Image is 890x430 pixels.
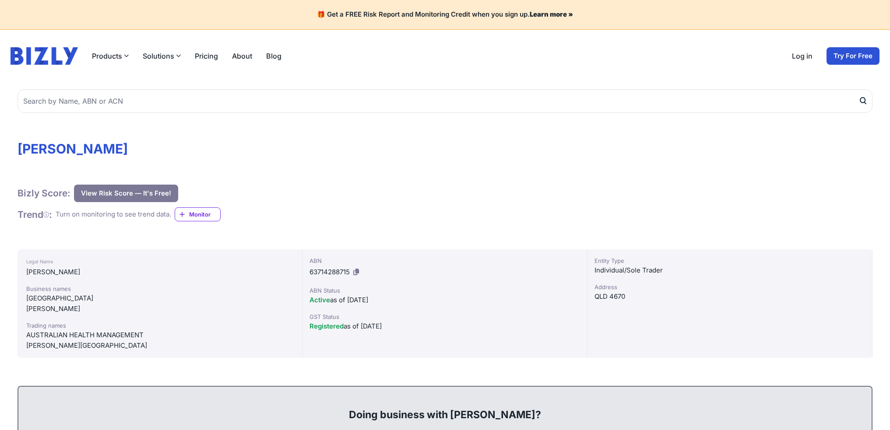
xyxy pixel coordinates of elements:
div: ABN Status [310,286,580,295]
div: Entity Type [595,256,865,265]
div: Address [595,283,865,291]
h1: Bizly Score: [18,187,70,199]
button: View Risk Score — It's Free! [74,185,178,202]
a: Monitor [175,207,221,221]
div: GST Status [310,312,580,321]
span: 63714288715 [310,268,350,276]
div: Trading names [26,321,293,330]
div: as of [DATE] [310,295,580,305]
div: Individual/Sole Trader [595,265,865,276]
input: Search by Name, ABN or ACN [18,89,872,113]
div: QLD 4670 [595,291,865,302]
a: Log in [792,51,813,61]
div: [PERSON_NAME][GEOGRAPHIC_DATA] [26,340,293,351]
div: ABN [310,256,580,265]
a: Learn more » [530,10,573,18]
h1: [PERSON_NAME] [18,141,872,157]
a: Pricing [195,51,218,61]
span: Active [310,296,330,304]
div: [PERSON_NAME] [26,267,293,277]
a: Try For Free [827,47,879,65]
div: Turn on monitoring to see trend data. [56,210,171,220]
div: as of [DATE] [310,321,580,332]
div: Legal Name [26,256,293,267]
span: Monitor [189,210,220,219]
div: AUSTRALIAN HEALTH MANAGEMENT [26,330,293,340]
div: Doing business with [PERSON_NAME]? [27,394,863,422]
button: Products [92,51,129,61]
button: Solutions [143,51,181,61]
h1: Trend : [18,209,52,220]
span: Registered [310,322,344,330]
div: Business names [26,284,293,293]
div: [GEOGRAPHIC_DATA] [26,293,293,304]
h4: 🎁 Get a FREE Risk Report and Monitoring Credit when you sign up. [11,10,879,19]
div: [PERSON_NAME] [26,304,293,314]
a: About [232,51,252,61]
a: Blog [266,51,281,61]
